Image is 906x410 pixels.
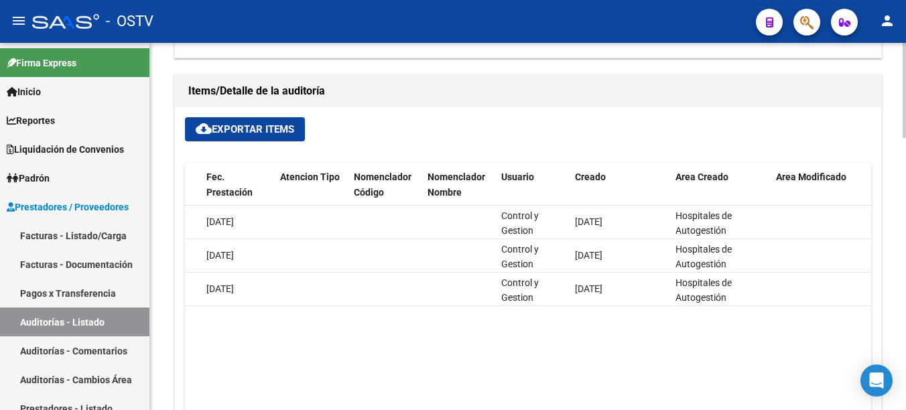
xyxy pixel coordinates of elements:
mat-icon: menu [11,13,27,29]
span: Fec. Prestación [206,172,253,198]
span: Liquidación de Convenios [7,142,124,157]
datatable-header-cell: Fec. Prestación [201,163,275,222]
span: Padrón [7,171,50,186]
span: Atencion Tipo [280,172,340,182]
span: Reportes [7,113,55,128]
span: Firma Express [7,56,76,70]
datatable-header-cell: Usuario [496,163,570,222]
span: [DATE] [575,216,602,227]
mat-icon: cloud_download [196,121,212,137]
span: [DATE] [206,283,234,294]
span: Inicio [7,84,41,99]
span: [DATE] [206,216,234,227]
span: Hospitales de Autogestión [675,244,732,270]
span: Creado [575,172,606,182]
span: Prestadores / Proveedores [7,200,129,214]
span: Area Modificado [776,172,846,182]
span: Hospitales de Autogestión [675,210,732,236]
span: Nomenclador Nombre [428,172,485,198]
datatable-header-cell: Nomenclador Nombre [422,163,496,222]
span: Area Creado [675,172,728,182]
datatable-header-cell: Nomenclador Código [348,163,422,222]
span: [DATE] [206,250,234,261]
span: [DATE] [575,283,602,294]
span: Nomenclador Código [354,172,411,198]
span: Control y Gestion Hospitales Públicos (OSTV) [501,210,545,282]
span: Exportar Items [196,123,294,135]
datatable-header-cell: Creado [570,163,670,222]
span: Control y Gestion Hospitales Públicos (OSTV) [501,277,545,349]
span: Hospitales de Autogestión [675,277,732,303]
span: Usuario [501,172,534,182]
datatable-header-cell: Atencion Tipo [275,163,348,222]
span: - OSTV [106,7,153,36]
div: Open Intercom Messenger [860,364,893,397]
button: Exportar Items [185,117,305,141]
h1: Items/Detalle de la auditoría [188,80,868,102]
span: Control y Gestion Hospitales Públicos (OSTV) [501,244,545,316]
datatable-header-cell: Area Creado [670,163,771,222]
datatable-header-cell: Area Modificado [771,163,871,222]
span: [DATE] [575,250,602,261]
mat-icon: person [879,13,895,29]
